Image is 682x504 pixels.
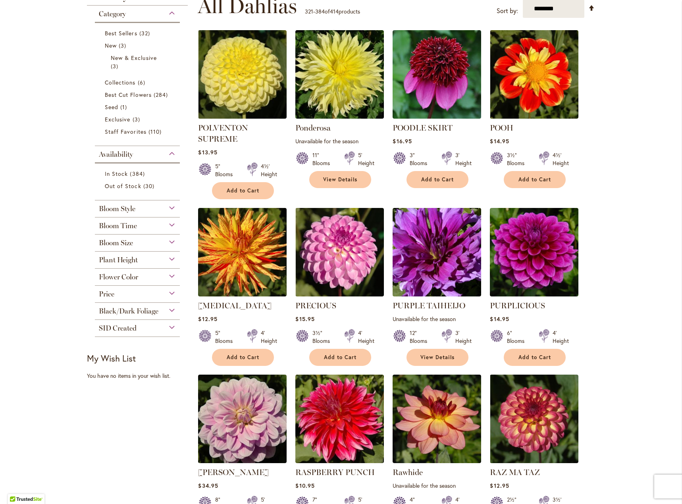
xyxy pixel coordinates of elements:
span: Add to Cart [518,176,551,183]
a: View Details [309,171,371,188]
img: Randi Dawn [198,375,287,463]
a: Randi Dawn [198,457,287,465]
a: POOH [490,123,513,133]
span: $10.95 [295,482,314,489]
a: [PERSON_NAME] [198,467,269,477]
span: 1 [120,103,129,111]
div: 3' Height [455,151,472,167]
a: POLVENTON SUPREME [198,113,287,120]
div: 4' Height [358,329,374,345]
button: Add to Cart [504,171,566,188]
img: RAZ MA TAZ [490,375,578,463]
span: $13.95 [198,148,217,156]
a: RAZ MA TAZ [490,457,578,465]
a: Out of Stock 30 [105,182,172,190]
span: Exclusive [105,115,130,123]
span: Bloom Size [99,239,133,247]
img: POOH [490,30,578,119]
p: Unavailable for the season [295,137,384,145]
p: - of products [305,5,360,18]
span: 321 [305,8,313,15]
a: In Stock 384 [105,169,172,178]
a: PURPLICIOUS [490,301,545,310]
button: Add to Cart [504,349,566,366]
span: 3 [119,41,128,50]
span: Add to Cart [518,354,551,361]
div: 3' Height [455,329,472,345]
div: 6" Blooms [507,329,529,345]
span: $14.95 [490,315,509,323]
div: You have no items in your wish list. [87,372,193,380]
a: PURPLE TAIHEIJO [393,301,465,310]
a: RAZ MA TAZ [490,467,540,477]
a: POOH [490,113,578,120]
a: PURPLE TAIHEIJO [393,290,481,298]
a: RASPBERRY PUNCH [295,467,375,477]
img: Rawhide [393,375,481,463]
span: Availability [99,150,133,159]
a: POODLE SKIRT [393,123,453,133]
span: Price [99,290,114,298]
a: PRECIOUS [295,301,336,310]
a: PURPLICIOUS [490,290,578,298]
a: RASPBERRY PUNCH [295,457,384,465]
span: Seed [105,103,118,111]
a: POLVENTON SUPREME [198,123,248,144]
img: POPPERS [198,208,287,296]
button: Add to Cart [407,171,468,188]
span: 6 [138,78,147,87]
span: 414 [330,8,339,15]
img: Ponderosa [295,30,384,119]
a: New &amp; Exclusive [111,54,166,70]
span: $34.95 [198,482,218,489]
button: Add to Cart [212,182,274,199]
a: Ponderosa [295,113,384,120]
span: Best Cut Flowers [105,91,152,98]
span: Best Sellers [105,29,137,37]
img: RASPBERRY PUNCH [295,375,384,463]
a: Ponderosa [295,123,331,133]
span: Plant Height [99,256,138,264]
a: Rawhide [393,457,481,465]
a: Seed [105,103,172,111]
span: Flower Color [99,273,138,281]
span: 384 [130,169,146,178]
span: In Stock [105,170,128,177]
div: 3" Blooms [410,151,432,167]
div: 4' Height [553,329,569,345]
span: 3 [133,115,142,123]
span: $16.95 [393,137,412,145]
div: 11" Blooms [312,151,335,167]
a: View Details [407,349,468,366]
span: 384 [315,8,325,15]
div: 5" Blooms [215,329,237,345]
div: 4½' Height [553,151,569,167]
div: 3½" Blooms [507,151,529,167]
button: Add to Cart [309,349,371,366]
div: 12" Blooms [410,329,432,345]
span: 30 [143,182,156,190]
span: Bloom Style [99,204,135,213]
p: Unavailable for the season [393,315,481,323]
a: Best Cut Flowers [105,90,172,99]
span: Add to Cart [421,176,454,183]
span: Out of Stock [105,182,141,190]
div: 5" Blooms [215,162,237,178]
span: View Details [420,354,455,361]
span: Add to Cart [324,354,356,361]
span: 110 [148,127,164,136]
span: View Details [323,176,357,183]
span: Category [99,10,126,18]
span: New & Exclusive [111,54,157,62]
span: Bloom Time [99,221,137,230]
strong: My Wish List [87,352,136,364]
a: Exclusive [105,115,172,123]
span: Staff Favorites [105,128,146,135]
span: 3 [111,62,120,70]
span: $12.95 [490,482,509,489]
a: Staff Favorites [105,127,172,136]
img: POODLE SKIRT [393,30,481,119]
p: Unavailable for the season [393,482,481,489]
span: $12.95 [198,315,217,323]
span: SID Created [99,324,137,333]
